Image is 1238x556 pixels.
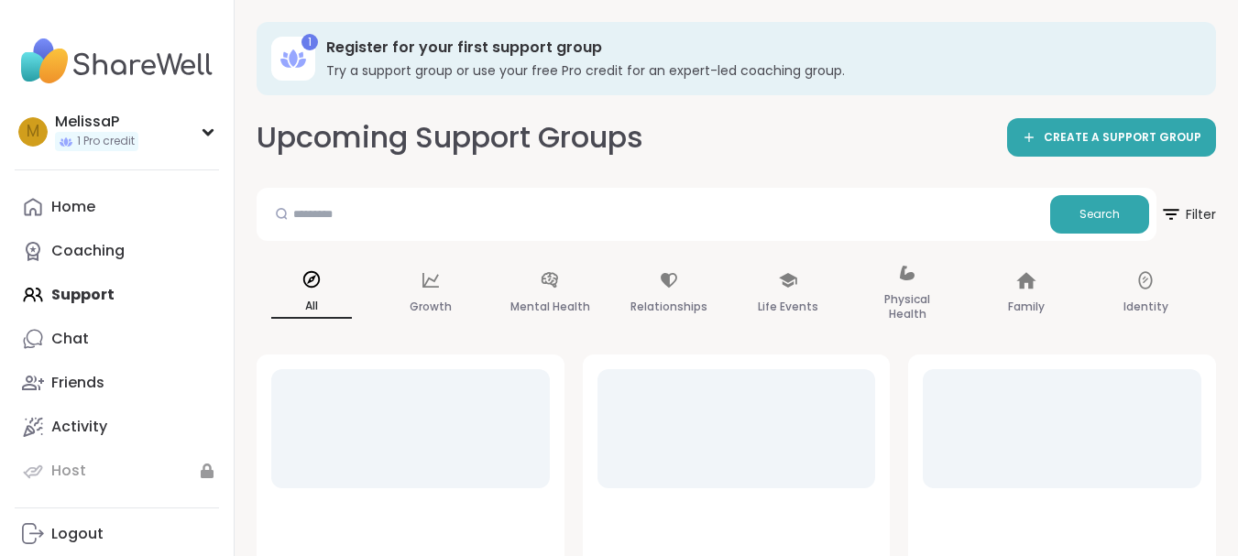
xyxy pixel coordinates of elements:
div: Chat [51,329,89,349]
a: Logout [15,512,219,556]
p: Physical Health [867,289,948,325]
h2: Upcoming Support Groups [257,117,643,158]
div: Friends [51,373,104,393]
a: Host [15,449,219,493]
div: Host [51,461,86,481]
div: Logout [51,524,104,544]
h3: Try a support group or use your free Pro credit for an expert-led coaching group. [326,61,1190,80]
span: Filter [1160,192,1216,236]
span: M [27,120,39,144]
span: Search [1079,206,1120,223]
p: Growth [410,296,452,318]
p: Life Events [758,296,818,318]
p: Relationships [630,296,707,318]
span: 1 Pro credit [77,134,135,149]
div: 1 [301,34,318,50]
p: Family [1008,296,1045,318]
a: CREATE A SUPPORT GROUP [1007,118,1216,157]
p: Identity [1123,296,1168,318]
p: Mental Health [510,296,590,318]
img: ShareWell Nav Logo [15,29,219,93]
a: Chat [15,317,219,361]
div: Home [51,197,95,217]
span: CREATE A SUPPORT GROUP [1044,130,1201,146]
a: Activity [15,405,219,449]
div: MelissaP [55,112,138,132]
a: Coaching [15,229,219,273]
a: Friends [15,361,219,405]
h3: Register for your first support group [326,38,1190,58]
button: Search [1050,195,1149,234]
a: Home [15,185,219,229]
p: All [271,295,352,319]
div: Coaching [51,241,125,261]
button: Filter [1160,188,1216,241]
div: Activity [51,417,107,437]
